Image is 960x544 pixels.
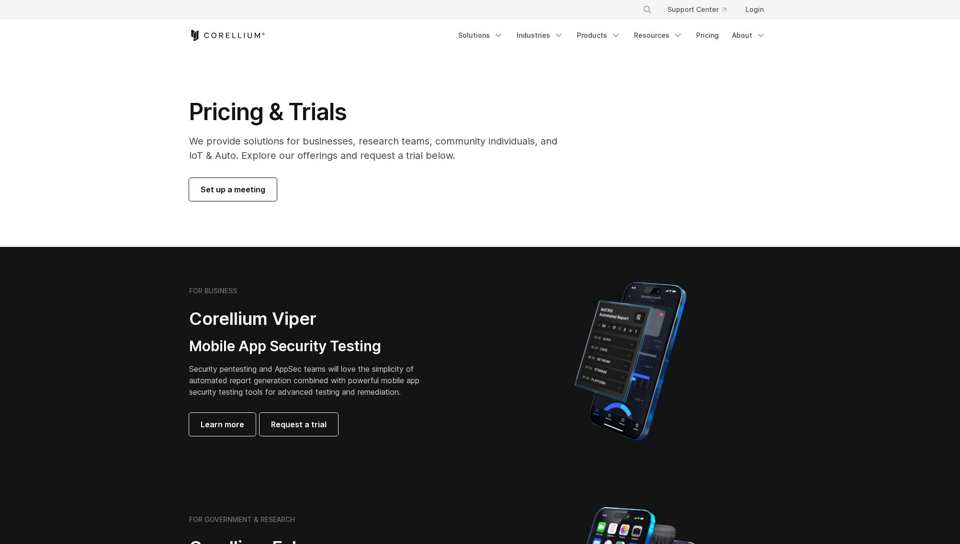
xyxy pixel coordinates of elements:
[260,413,338,436] a: Request a trial
[271,419,327,430] span: Request a trial
[452,27,771,44] div: Navigation Menu
[189,30,265,41] a: Corellium Home
[571,27,626,44] a: Products
[201,184,265,195] span: Set up a meeting
[189,134,571,163] p: We provide solutions for businesses, research teams, community individuals, and IoT & Auto. Explo...
[189,178,277,201] a: Set up a meeting
[189,515,295,524] h6: FOR GOVERNMENT & RESEARCH
[189,337,434,355] h3: Mobile App Security Testing
[738,1,771,18] a: Login
[189,98,571,126] h1: Pricing & Trials
[639,1,656,18] button: Search
[189,308,434,330] h2: Corellium Viper
[189,413,256,436] a: Learn more
[660,1,734,18] a: Support Center
[726,27,771,44] a: About
[511,27,569,44] a: Industries
[201,419,244,430] span: Learn more
[452,27,509,44] a: Solutions
[690,27,724,44] a: Pricing
[189,287,237,295] h6: FOR BUSINESS
[631,1,771,18] div: Navigation Menu
[558,278,702,445] img: Corellium MATRIX automated report on iPhone showing app vulnerability test results across securit...
[189,363,434,398] p: Security pentesting and AppSec teams will love the simplicity of automated report generation comb...
[628,27,689,44] a: Resources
